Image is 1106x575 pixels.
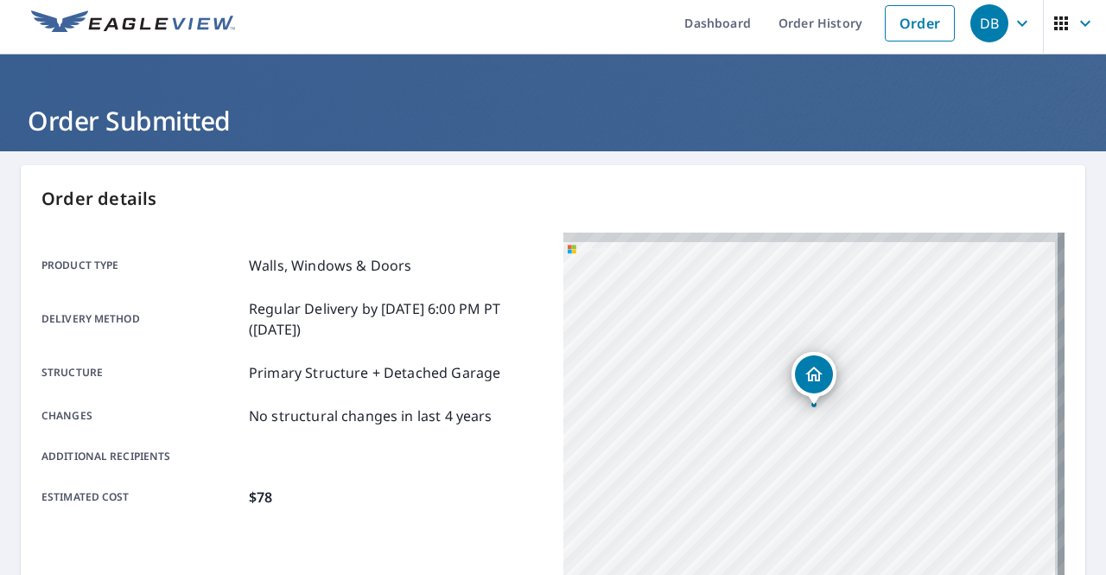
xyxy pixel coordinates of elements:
[41,186,1065,212] p: Order details
[41,362,242,383] p: Structure
[41,406,242,426] p: Changes
[41,449,242,464] p: Additional recipients
[249,362,500,383] p: Primary Structure + Detached Garage
[249,487,272,508] p: $78
[31,10,235,36] img: EV Logo
[970,4,1008,42] div: DB
[249,298,543,340] p: Regular Delivery by [DATE] 6:00 PM PT ([DATE])
[41,487,242,508] p: Estimated cost
[41,255,242,276] p: Product type
[885,5,955,42] a: Order
[41,298,242,340] p: Delivery method
[249,255,411,276] p: Walls, Windows & Doors
[21,103,1085,138] h1: Order Submitted
[249,406,493,426] p: No structural changes in last 4 years
[791,352,836,406] div: Dropped pin, building 1, Residential property, 851 W Center Rd Essexville, MI 48732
